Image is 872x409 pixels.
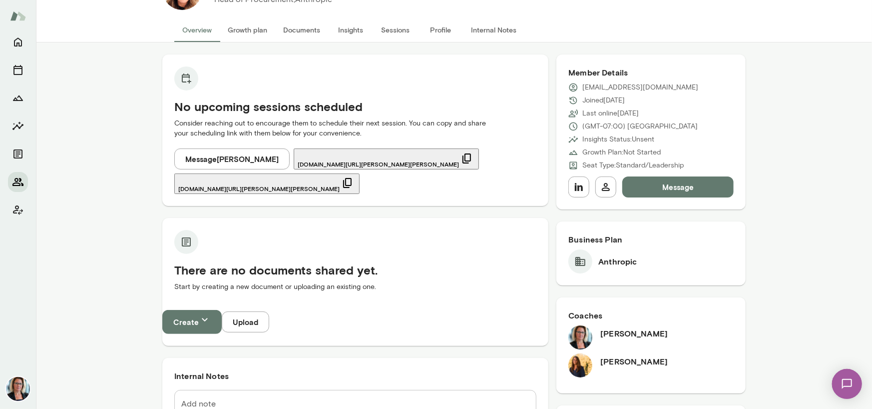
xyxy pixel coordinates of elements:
[174,18,220,42] button: Overview
[174,282,536,292] p: Start by creating a new document or uploading an existing one.
[275,18,328,42] button: Documents
[174,98,536,114] h5: No upcoming sessions scheduled
[418,18,463,42] button: Profile
[174,118,536,138] p: Consider reaching out to encourage them to schedule their next session. You can copy and share yo...
[8,60,28,80] button: Sessions
[568,325,592,349] img: Jennifer Alvarez
[298,160,459,167] span: [DOMAIN_NAME][URL][PERSON_NAME][PERSON_NAME]
[8,144,28,164] button: Documents
[568,353,592,377] img: Sheri DeMario
[622,176,734,197] button: Message
[568,309,734,321] h6: Coaches
[582,160,684,170] p: Seat Type: Standard/Leadership
[582,121,698,131] p: (GMT-07:00) [GEOGRAPHIC_DATA]
[174,262,536,278] h5: There are no documents shared yet.
[600,355,668,367] h6: [PERSON_NAME]
[582,134,654,144] p: Insights Status: Unsent
[8,32,28,52] button: Home
[178,185,340,192] span: [DOMAIN_NAME][URL][PERSON_NAME][PERSON_NAME]
[568,233,734,245] h6: Business Plan
[174,173,360,194] button: [DOMAIN_NAME][URL][PERSON_NAME][PERSON_NAME]
[8,88,28,108] button: Growth Plan
[600,327,668,339] h6: [PERSON_NAME]
[220,18,275,42] button: Growth plan
[328,18,373,42] button: Insights
[582,147,661,157] p: Growth Plan: Not Started
[582,108,639,118] p: Last online [DATE]
[10,6,26,25] img: Mento
[8,172,28,192] button: Members
[8,200,28,220] button: Client app
[6,377,30,401] img: Jennifer Alvarez
[582,95,625,105] p: Joined [DATE]
[174,370,536,382] h6: Internal Notes
[8,116,28,136] button: Insights
[598,255,637,267] h6: Anthropic
[222,311,269,332] button: Upload
[568,66,734,78] h6: Member Details
[294,148,479,169] button: [DOMAIN_NAME][URL][PERSON_NAME][PERSON_NAME]
[373,18,418,42] button: Sessions
[463,18,524,42] button: Internal Notes
[162,310,222,333] button: Create
[174,148,290,169] button: Message[PERSON_NAME]
[582,82,698,92] p: [EMAIL_ADDRESS][DOMAIN_NAME]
